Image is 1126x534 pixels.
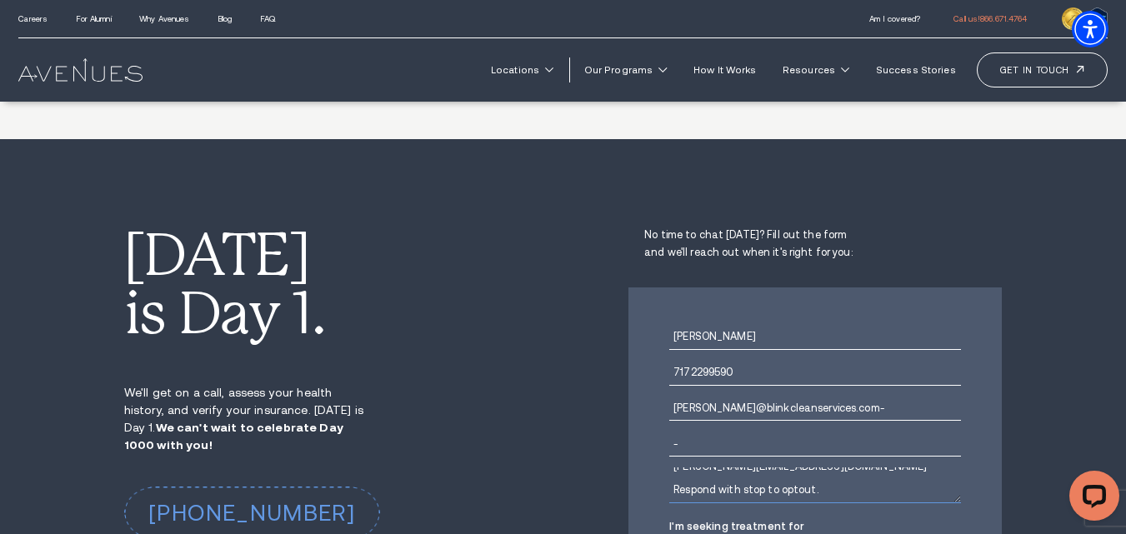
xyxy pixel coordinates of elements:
[980,14,1027,23] span: 866.671.4764
[669,396,961,421] input: Email
[669,432,961,457] input: Insurance Carrier
[124,227,474,285] p: [DATE]
[953,14,1027,23] a: Call us!866.671.4764
[1072,11,1108,47] div: Accessibility Menu
[482,57,563,83] a: Locations
[575,57,677,83] a: Our Programs
[669,522,961,533] p: I'm seeking treatment for
[867,57,965,83] a: Success Stories
[773,57,859,83] a: Resources
[669,361,961,386] input: Phone*
[76,14,112,23] a: For Alumni
[684,57,766,83] a: How It Works
[977,52,1108,88] a: Get in touch
[1056,464,1126,534] iframe: LiveChat chat widget
[869,14,920,23] a: Am I covered?
[139,14,189,23] a: Why Avenues
[124,421,343,452] strong: We can't wait to celebrate Day 1000 with you!
[18,14,48,23] a: Careers
[628,227,885,262] p: No time to chat [DATE]? Fill out the form and we'll reach out when it's right for you:
[218,14,232,23] a: Blog
[260,14,275,23] a: FAQ
[124,384,369,454] p: We'll get on a call, assess your health history, and verify your insurance. [DATE] is Day 1.
[124,285,474,343] p: is Day 1.
[669,325,961,350] input: Name*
